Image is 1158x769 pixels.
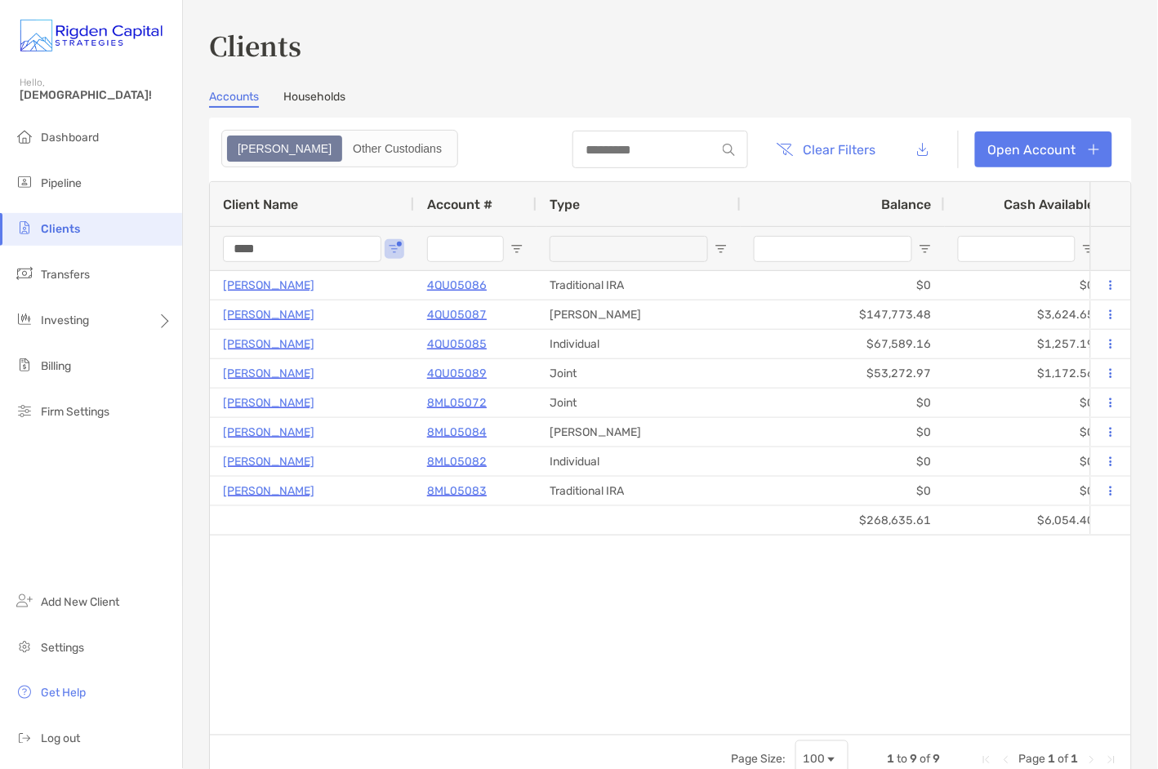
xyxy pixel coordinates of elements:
div: Other Custodians [344,137,451,160]
span: 9 [933,753,941,767]
input: Cash Available Filter Input [958,236,1076,262]
img: pipeline icon [15,172,34,192]
a: 8ML05072 [427,393,487,413]
p: 8ML05083 [427,481,487,501]
span: of [920,753,931,767]
a: [PERSON_NAME] [223,393,314,413]
input: Balance Filter Input [754,236,912,262]
div: $0 [741,389,945,417]
img: firm-settings icon [15,401,34,420]
img: Zoe Logo [20,7,163,65]
span: Log out [41,732,80,746]
div: Traditional IRA [537,271,741,300]
div: segmented control [221,130,458,167]
input: Account # Filter Input [427,236,504,262]
span: Page [1019,753,1046,767]
a: [PERSON_NAME] [223,481,314,501]
div: $147,773.48 [741,300,945,329]
a: 4QU05086 [427,275,487,296]
span: Client Name [223,197,298,212]
span: 9 [911,753,918,767]
span: Transfers [41,268,90,282]
div: Page Size: [731,753,786,767]
a: Accounts [209,90,259,108]
a: 4QU05087 [427,304,487,325]
div: $0 [945,477,1108,505]
div: $0 [945,271,1108,300]
input: Client Name Filter Input [223,236,381,262]
div: $0 [741,447,945,476]
div: Previous Page [1000,753,1013,767]
span: Cash Available [1004,197,1095,212]
img: dashboard icon [15,127,34,146]
span: of [1058,753,1069,767]
a: 8ML05082 [427,451,487,472]
div: Next Page [1085,753,1098,767]
div: $0 [945,389,1108,417]
button: Open Filter Menu [919,242,932,256]
img: transfers icon [15,264,34,283]
button: Open Filter Menu [388,242,401,256]
div: $0 [945,418,1108,447]
div: [PERSON_NAME] [537,418,741,447]
div: Traditional IRA [537,477,741,505]
img: input icon [723,144,735,156]
a: 4QU05085 [427,334,487,354]
span: Billing [41,359,71,373]
img: settings icon [15,637,34,656]
button: Clear Filters [764,131,889,167]
div: $268,635.61 [741,506,945,535]
img: add_new_client icon [15,591,34,611]
a: [PERSON_NAME] [223,451,314,472]
a: 4QU05089 [427,363,487,384]
span: 1 [1071,753,1079,767]
div: $67,589.16 [741,330,945,358]
img: billing icon [15,355,34,375]
a: [PERSON_NAME] [223,334,314,354]
button: Open Filter Menu [510,242,523,256]
span: Dashboard [41,131,99,144]
div: $0 [741,418,945,447]
div: Joint [537,389,741,417]
span: Settings [41,641,84,655]
span: Pipeline [41,176,82,190]
div: $0 [741,477,945,505]
span: Clients [41,222,80,236]
a: Households [283,90,345,108]
div: $1,172.56 [945,359,1108,388]
div: $6,054.40 [945,506,1108,535]
img: clients icon [15,218,34,238]
span: [DEMOGRAPHIC_DATA]! [20,88,172,102]
div: $0 [741,271,945,300]
span: Balance [882,197,932,212]
img: logout icon [15,728,34,748]
p: 8ML05084 [427,422,487,442]
span: 1 [888,753,895,767]
h3: Clients [209,26,1132,64]
div: $0 [945,447,1108,476]
div: Zoe [229,137,341,160]
a: [PERSON_NAME] [223,422,314,442]
span: to [897,753,908,767]
a: [PERSON_NAME] [223,275,314,296]
span: Type [550,197,580,212]
div: Individual [537,447,741,476]
a: [PERSON_NAME] [223,363,314,384]
a: [PERSON_NAME] [223,304,314,325]
span: Account # [427,197,492,212]
div: 100 [803,753,825,767]
div: $53,272.97 [741,359,945,388]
